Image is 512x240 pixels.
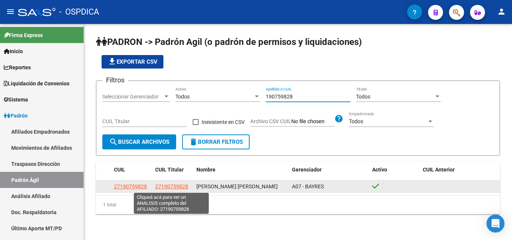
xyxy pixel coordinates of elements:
[4,95,28,104] span: Sistema
[109,139,169,145] span: Buscar Archivos
[4,47,23,55] span: Inicio
[420,162,500,178] datatable-header-cell: CUIL Anterior
[111,162,152,178] datatable-header-cell: CUIL
[108,57,117,66] mat-icon: file_download
[497,7,506,16] mat-icon: person
[4,112,28,120] span: Padrón
[349,118,363,124] span: Todos
[155,167,184,173] span: CUIL Titular
[96,37,362,47] span: PADRON -> Padrón Agil (o padrón de permisos y liquidaciones)
[292,167,322,173] span: Gerenciador
[175,94,190,100] span: Todos
[102,94,163,100] span: Seleccionar Gerenciador
[114,167,125,173] span: CUIL
[289,162,370,178] datatable-header-cell: Gerenciador
[189,137,198,146] mat-icon: delete
[4,79,69,88] span: Liquidación de Convenios
[369,162,420,178] datatable-header-cell: Activo
[4,31,43,39] span: Firma Express
[356,94,370,100] span: Todos
[334,114,343,123] mat-icon: help
[291,118,334,125] input: Archivo CSV CUIL
[102,75,128,85] h3: Filtros
[108,58,157,65] span: Exportar CSV
[96,195,500,214] div: 1 total
[196,167,216,173] span: Nombre
[250,118,291,124] span: Archivo CSV CUIL
[189,139,243,145] span: Borrar Filtros
[193,162,289,178] datatable-header-cell: Nombre
[102,134,176,149] button: Buscar Archivos
[487,215,505,233] div: Open Intercom Messenger
[114,183,147,189] span: 27190759828
[155,183,188,189] span: 27190759828
[423,167,455,173] span: CUIL Anterior
[372,167,387,173] span: Activo
[4,63,31,72] span: Reportes
[202,118,245,127] span: Inexistente en CSV
[102,55,163,69] button: Exportar CSV
[292,183,324,189] span: A07 - BAYRES
[59,4,99,20] span: - OSPDICA
[182,134,250,149] button: Borrar Filtros
[152,162,193,178] datatable-header-cell: CUIL Titular
[6,7,15,16] mat-icon: menu
[196,183,278,189] span: [PERSON_NAME] [PERSON_NAME]
[109,137,118,146] mat-icon: search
